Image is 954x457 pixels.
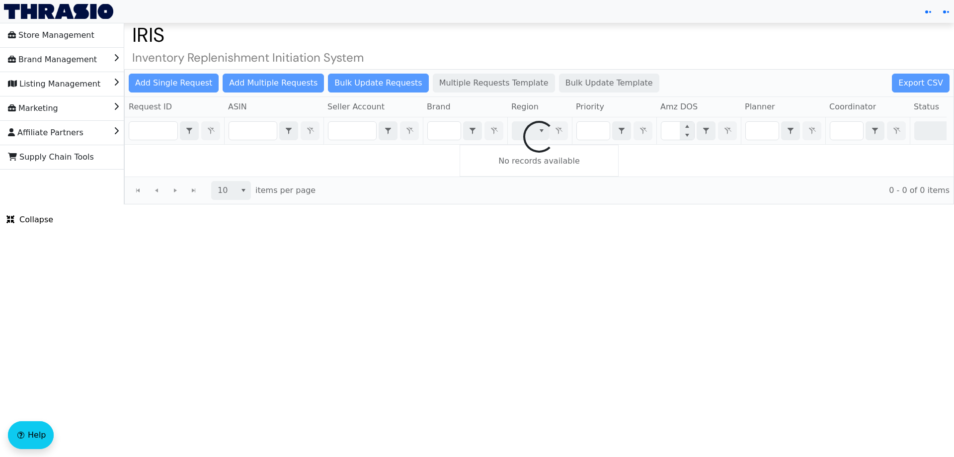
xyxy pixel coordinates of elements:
span: Help [28,429,46,441]
span: Supply Chain Tools [8,149,94,165]
span: Brand Management [8,52,97,68]
h4: Inventory Replenishment Initiation System [124,51,954,65]
span: Marketing [8,100,58,116]
h1: IRIS [124,23,954,47]
img: Thrasio Logo [4,4,113,19]
button: Help floatingactionbutton [8,421,54,449]
span: Store Management [8,27,94,43]
span: Listing Management [8,76,100,92]
span: Affiliate Partners [8,125,83,141]
span: Collapse [6,214,53,226]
